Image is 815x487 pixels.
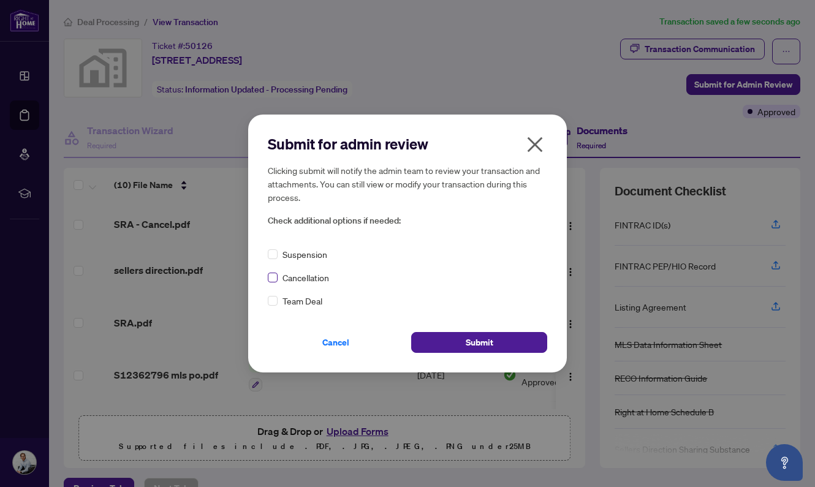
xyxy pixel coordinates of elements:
span: Cancellation [282,271,329,284]
span: Check additional options if needed: [268,214,547,228]
span: Suspension [282,247,327,261]
span: Cancel [322,333,349,352]
span: close [525,135,545,154]
span: Team Deal [282,294,322,308]
span: Submit [466,333,493,352]
h2: Submit for admin review [268,134,547,154]
h5: Clicking submit will notify the admin team to review your transaction and attachments. You can st... [268,164,547,204]
button: Open asap [766,444,803,481]
button: Submit [411,332,547,353]
button: Cancel [268,332,404,353]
